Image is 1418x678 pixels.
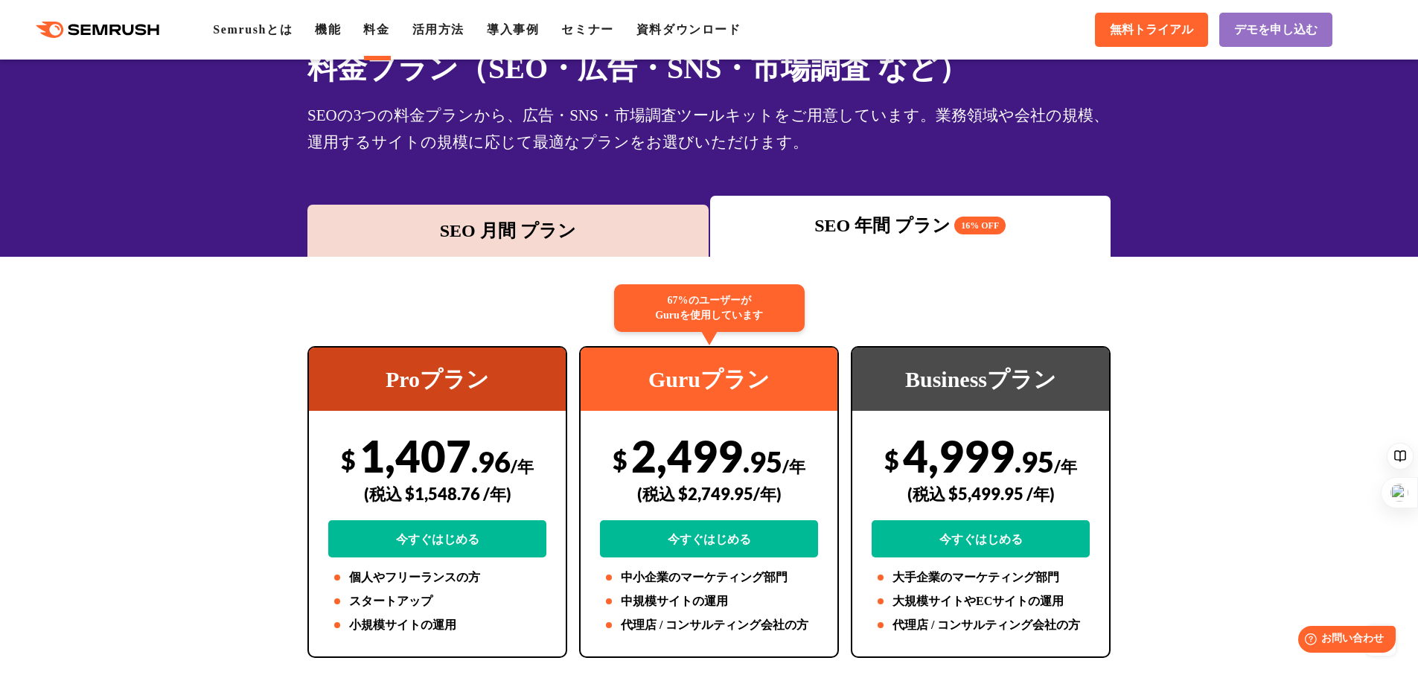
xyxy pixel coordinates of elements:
[872,467,1090,520] div: (税込 $5,499.95 /年)
[1234,22,1318,38] span: デモを申し込む
[213,23,293,36] a: Semrushとは
[328,467,546,520] div: (税込 $1,548.76 /年)
[328,429,546,557] div: 1,407
[852,348,1109,411] div: Businessプラン
[315,217,701,244] div: SEO 月間 プラン
[561,23,613,36] a: セミナー
[24,39,36,52] img: website_grey.svg
[315,23,341,36] a: 機能
[307,102,1111,156] div: SEOの3つの料金プランから、広告・SNS・市場調査ツールキットをご用意しています。業務領域や会社の規模、運用するサイトの規模に応じて最適なプランをお選びいただけます。
[1219,13,1332,47] a: デモを申し込む
[600,467,818,520] div: (税込 $2,749.95/年)
[328,520,546,557] a: 今すぐはじめる
[600,616,818,634] li: 代理店 / コンサルティング会社の方
[600,520,818,557] a: 今すぐはじめる
[412,23,464,36] a: 活用方法
[614,284,805,332] div: 67%のユーザーが Guruを使用しています
[613,444,627,475] span: $
[600,429,818,557] div: 2,499
[872,616,1090,634] li: 代理店 / コンサルティング会社の方
[884,444,899,475] span: $
[600,592,818,610] li: 中規模サイトの運用
[743,444,782,479] span: .95
[954,217,1006,234] span: 16% OFF
[1015,444,1054,479] span: .95
[872,569,1090,586] li: 大手企業のマーケティング部門
[600,569,818,586] li: 中小企業のマーケティング部門
[309,348,566,411] div: Proプラン
[341,444,356,475] span: $
[1095,13,1208,47] a: 無料トライアル
[51,94,63,106] img: tab_domain_overview_orange.svg
[307,46,1111,90] h1: 料金プラン（SEO・広告・SNS・市場調査 など）
[872,429,1090,557] div: 4,999
[328,569,546,586] li: 個人やフリーランスの方
[471,444,511,479] span: .96
[328,592,546,610] li: スタートアップ
[42,24,73,36] div: v 4.0.25
[581,348,837,411] div: Guruプラン
[718,212,1104,239] div: SEO 年間 プラン
[511,456,534,476] span: /年
[39,39,172,52] div: ドメイン: [DOMAIN_NAME]
[1054,456,1077,476] span: /年
[1286,620,1402,662] iframe: Help widget launcher
[487,23,539,36] a: 導入事例
[24,24,36,36] img: logo_orange.svg
[782,456,805,476] span: /年
[173,95,240,105] div: キーワード流入
[328,616,546,634] li: 小規模サイトの運用
[1110,22,1193,38] span: 無料トライアル
[67,95,124,105] div: ドメイン概要
[363,23,389,36] a: 料金
[156,94,168,106] img: tab_keywords_by_traffic_grey.svg
[872,592,1090,610] li: 大規模サイトやECサイトの運用
[872,520,1090,557] a: 今すぐはじめる
[636,23,741,36] a: 資料ダウンロード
